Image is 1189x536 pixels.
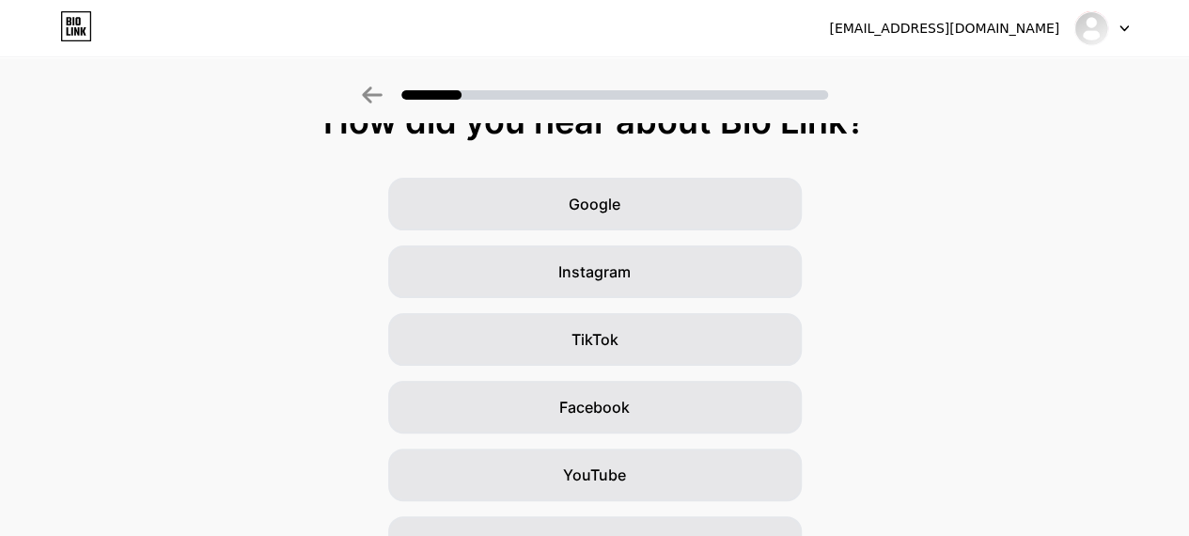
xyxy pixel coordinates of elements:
[569,193,620,215] span: Google
[1073,10,1109,46] img: Beatriz Helena Echeverry
[9,102,1180,140] div: How did you hear about Bio Link?
[559,396,630,418] span: Facebook
[563,464,626,486] span: YouTube
[829,19,1059,39] div: [EMAIL_ADDRESS][DOMAIN_NAME]
[571,328,618,351] span: TikTok
[558,260,631,283] span: Instagram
